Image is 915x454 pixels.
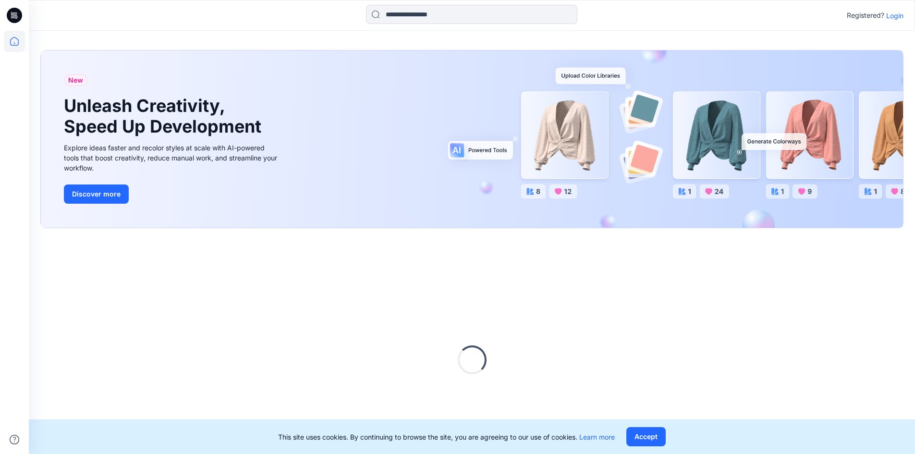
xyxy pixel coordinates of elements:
p: Login [886,11,903,21]
a: Learn more [579,433,615,441]
a: Discover more [64,184,280,204]
button: Discover more [64,184,129,204]
button: Accept [626,427,666,446]
p: This site uses cookies. By continuing to browse the site, you are agreeing to our use of cookies. [278,432,615,442]
div: Explore ideas faster and recolor styles at scale with AI-powered tools that boost creativity, red... [64,143,280,173]
span: New [68,74,83,86]
h1: Unleash Creativity, Speed Up Development [64,96,266,137]
p: Registered? [847,10,884,21]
